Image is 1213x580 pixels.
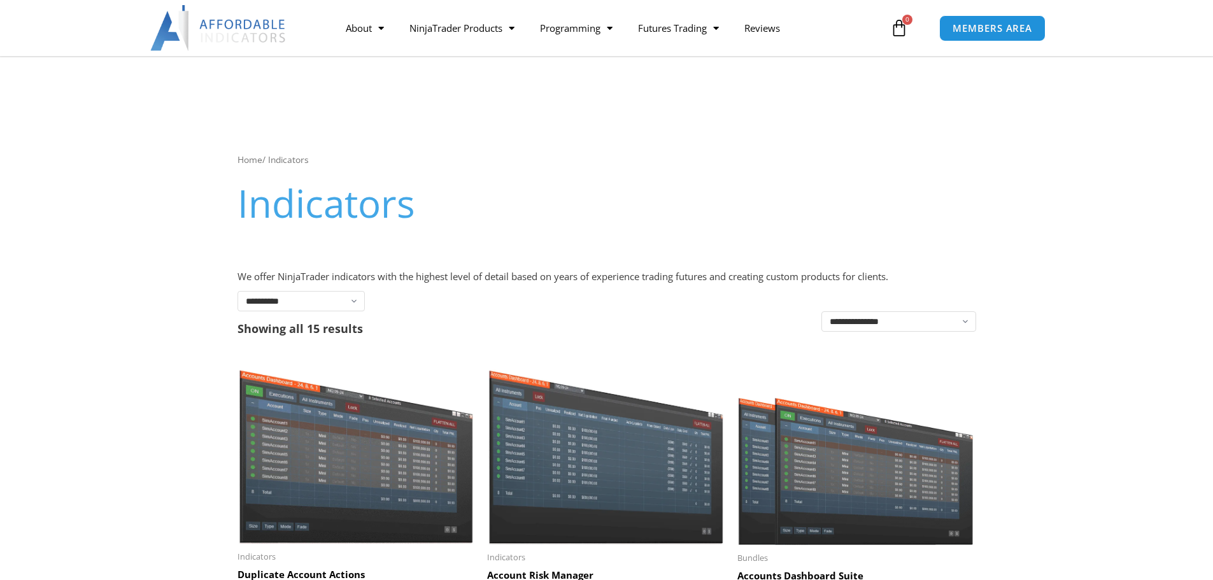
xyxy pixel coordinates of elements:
a: About [333,13,397,43]
p: We offer NinjaTrader indicators with the highest level of detail based on years of experience tra... [238,268,976,286]
a: Home [238,153,262,166]
h1: Indicators [238,176,976,230]
nav: Menu [333,13,887,43]
a: NinjaTrader Products [397,13,527,43]
a: MEMBERS AREA [939,15,1046,41]
span: Indicators [238,551,475,562]
img: Accounts Dashboard Suite [737,355,975,544]
a: Reviews [732,13,793,43]
a: 0 [871,10,927,46]
p: Showing all 15 results [238,323,363,334]
img: LogoAI | Affordable Indicators – NinjaTrader [150,5,287,51]
img: Duplicate Account Actions [238,355,475,544]
img: Account Risk Manager [487,355,725,544]
span: 0 [902,15,912,25]
a: Futures Trading [625,13,732,43]
a: Programming [527,13,625,43]
span: Bundles [737,553,975,563]
select: Shop order [821,311,976,332]
nav: Breadcrumb [238,152,976,168]
span: MEMBERS AREA [953,24,1032,33]
span: Indicators [487,552,725,563]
